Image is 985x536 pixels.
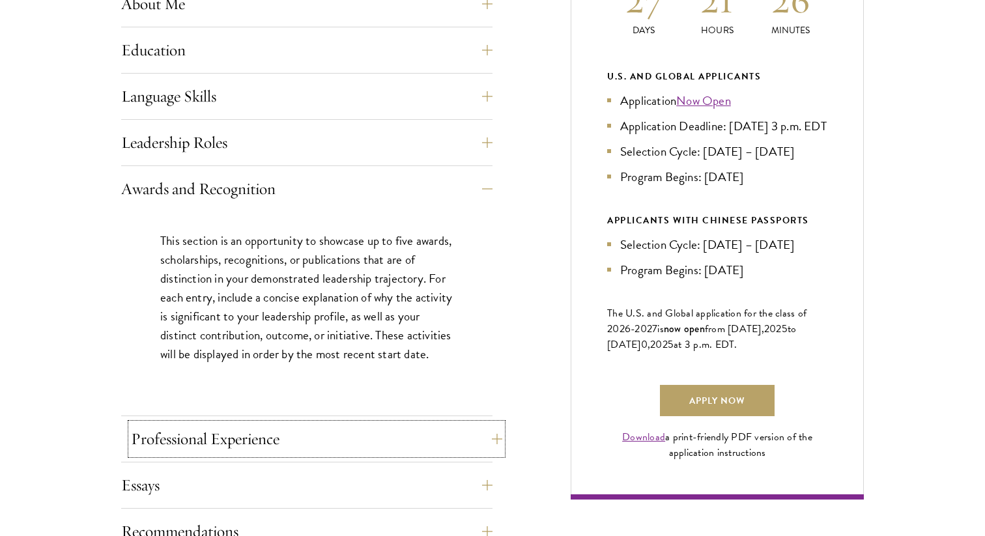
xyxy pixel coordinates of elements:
[782,321,788,337] span: 5
[607,167,827,186] li: Program Begins: [DATE]
[607,212,827,229] div: APPLICANTS WITH CHINESE PASSPORTS
[641,337,648,352] span: 0
[705,321,764,337] span: from [DATE],
[657,321,664,337] span: is
[764,321,782,337] span: 202
[607,68,827,85] div: U.S. and Global Applicants
[121,81,493,112] button: Language Skills
[625,321,631,337] span: 6
[121,35,493,66] button: Education
[607,429,827,460] div: a print-friendly PDF version of the application instructions
[631,321,652,337] span: -202
[664,321,705,336] span: now open
[676,91,731,110] a: Now Open
[121,127,493,158] button: Leadership Roles
[607,117,827,135] li: Application Deadline: [DATE] 3 p.m. EDT
[648,337,650,352] span: ,
[674,337,737,352] span: at 3 p.m. EDT.
[607,91,827,110] li: Application
[650,337,668,352] span: 202
[652,321,657,337] span: 7
[121,470,493,501] button: Essays
[668,337,674,352] span: 5
[607,235,827,254] li: Selection Cycle: [DATE] – [DATE]
[754,23,827,37] p: Minutes
[607,305,807,337] span: The U.S. and Global application for the class of 202
[660,385,775,416] a: Apply Now
[121,173,493,205] button: Awards and Recognition
[607,142,827,161] li: Selection Cycle: [DATE] – [DATE]
[681,23,754,37] p: Hours
[607,321,796,352] span: to [DATE]
[607,23,681,37] p: Days
[622,429,665,445] a: Download
[607,261,827,279] li: Program Begins: [DATE]
[160,231,453,363] p: This section is an opportunity to showcase up to five awards, scholarships, recognitions, or publ...
[131,423,502,455] button: Professional Experience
